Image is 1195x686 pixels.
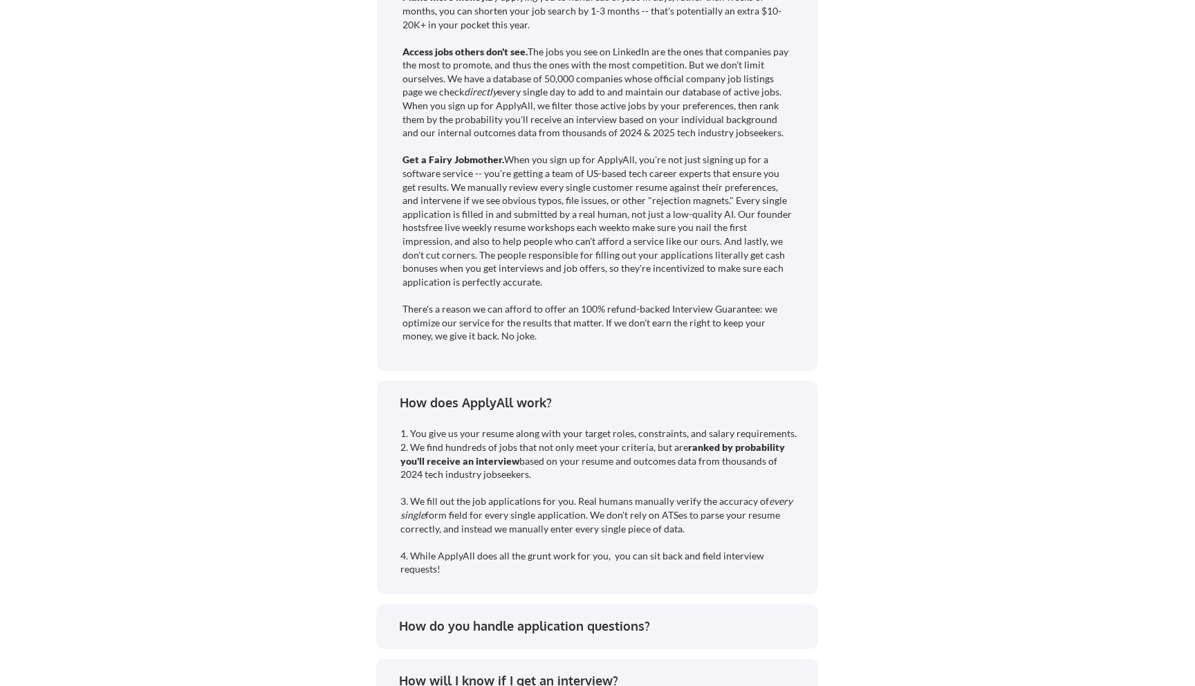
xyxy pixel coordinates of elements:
strong: ranked by probability you'll receive an interview [400,441,787,467]
div: How does ApplyAll work? [400,394,806,411]
em: every single [400,495,795,521]
a: free live weekly resume workshops each week [425,221,621,233]
div: 1. You give us your resume along with your target roles, constraints, and salary requirements. 2.... [400,427,799,576]
strong: Access jobs others don't see. [402,46,528,57]
div: How do you handle application questions? [399,618,805,635]
strong: Get a Fairy Jobmother. [402,154,504,165]
em: directly [464,86,497,98]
